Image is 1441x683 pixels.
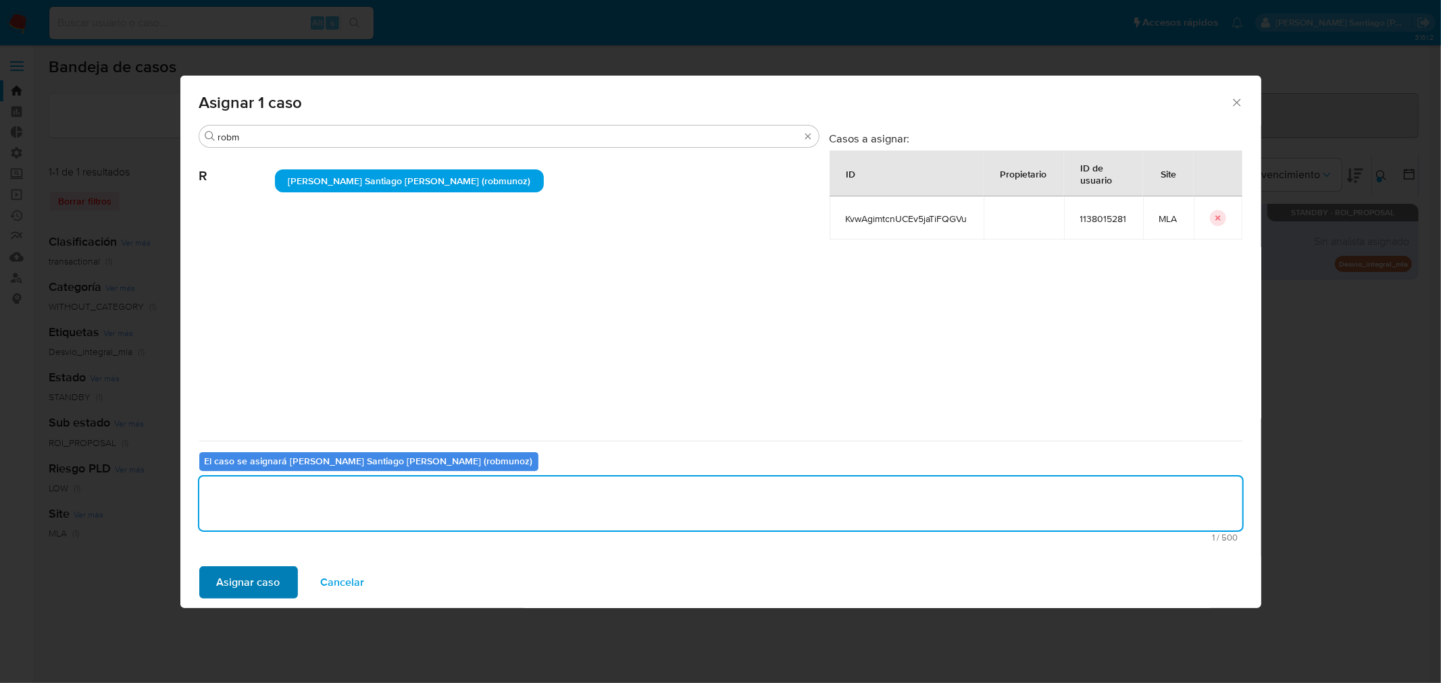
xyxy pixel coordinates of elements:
span: 1138015281 [1080,213,1127,225]
h3: Casos a asignar: [830,132,1242,145]
span: R [199,148,275,184]
span: Asignar caso [217,568,280,597]
div: assign-modal [180,76,1261,608]
div: ID [830,157,872,190]
span: [PERSON_NAME] Santiago [PERSON_NAME] (robmunoz) [288,174,530,188]
div: [PERSON_NAME] Santiago [PERSON_NAME] (robmunoz) [275,169,545,192]
div: Propietario [984,157,1063,190]
span: Máximo 500 caracteres [203,533,1238,542]
button: Borrar [803,131,813,142]
span: MLA [1159,213,1178,225]
button: Buscar [205,131,216,142]
button: Asignar caso [199,566,298,599]
button: icon-button [1210,210,1226,226]
div: Site [1145,157,1193,190]
b: El caso se asignará [PERSON_NAME] Santiago [PERSON_NAME] (robmunoz) [205,454,533,468]
button: Cerrar ventana [1230,96,1242,108]
span: Asignar 1 caso [199,94,1231,111]
input: Buscar analista [218,131,800,143]
div: ID de usuario [1065,151,1142,196]
span: Cancelar [321,568,365,597]
button: Cancelar [303,566,382,599]
span: KvwAgimtcnUCEv5jaTiFQGVu [846,213,967,225]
